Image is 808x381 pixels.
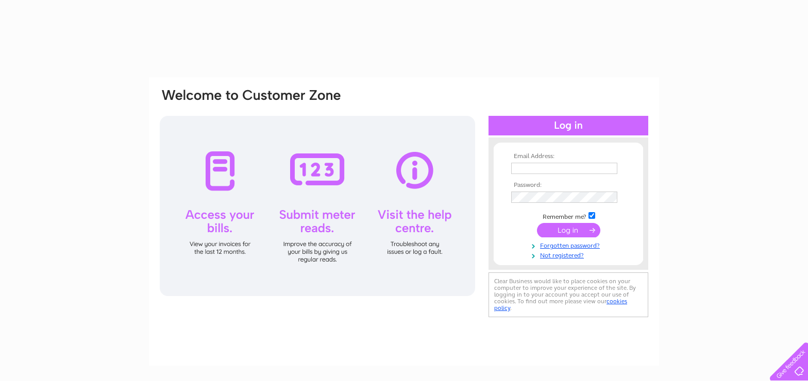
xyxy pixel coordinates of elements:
th: Password: [509,182,628,189]
td: Remember me? [509,211,628,221]
a: Forgotten password? [511,240,628,250]
a: Not registered? [511,250,628,259]
th: Email Address: [509,153,628,160]
div: Clear Business would like to place cookies on your computer to improve your experience of the sit... [489,272,648,317]
input: Submit [537,223,600,237]
a: cookies policy [494,298,627,311]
